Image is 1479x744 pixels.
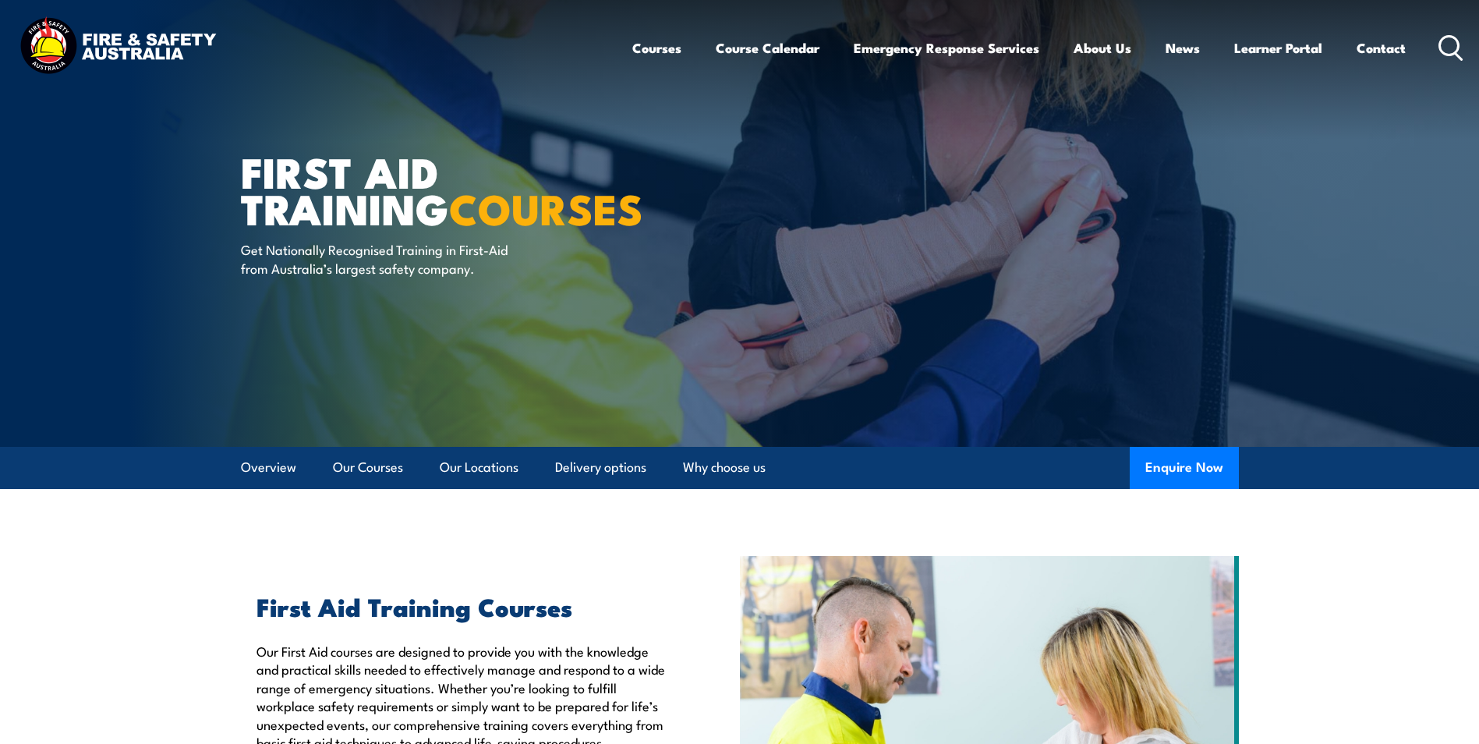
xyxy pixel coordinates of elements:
a: News [1166,27,1200,69]
a: Course Calendar [716,27,819,69]
a: Why choose us [683,447,766,488]
a: Learner Portal [1234,27,1322,69]
strong: COURSES [449,175,643,239]
a: Overview [241,447,296,488]
a: Our Locations [440,447,518,488]
a: Delivery options [555,447,646,488]
a: Emergency Response Services [854,27,1039,69]
button: Enquire Now [1130,447,1239,489]
h2: First Aid Training Courses [257,595,668,617]
a: Contact [1357,27,1406,69]
p: Get Nationally Recognised Training in First-Aid from Australia’s largest safety company. [241,240,525,277]
a: Our Courses [333,447,403,488]
h1: First Aid Training [241,153,626,225]
a: About Us [1074,27,1131,69]
a: Courses [632,27,681,69]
